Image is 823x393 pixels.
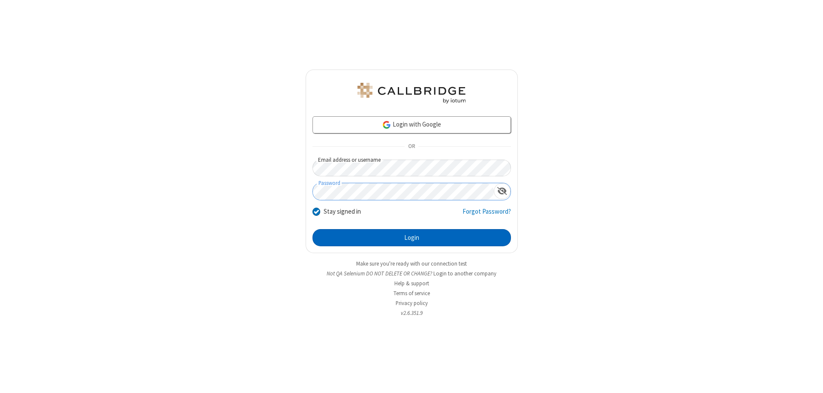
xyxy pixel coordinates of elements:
span: OR [405,141,418,153]
a: Make sure you're ready with our connection test [356,260,467,267]
a: Help & support [394,280,429,287]
img: google-icon.png [382,120,391,130]
button: Login to another company [433,269,496,278]
input: Email address or username [312,160,511,176]
li: v2.6.351.9 [306,309,518,317]
button: Login [312,229,511,246]
a: Forgot Password? [463,207,511,223]
img: QA Selenium DO NOT DELETE OR CHANGE [356,83,467,103]
div: Show password [494,183,511,199]
li: Not QA Selenium DO NOT DELETE OR CHANGE? [306,269,518,278]
a: Login with Google [312,116,511,133]
a: Terms of service [393,290,430,297]
label: Stay signed in [324,207,361,217]
input: Password [313,183,494,200]
a: Privacy policy [396,299,428,307]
